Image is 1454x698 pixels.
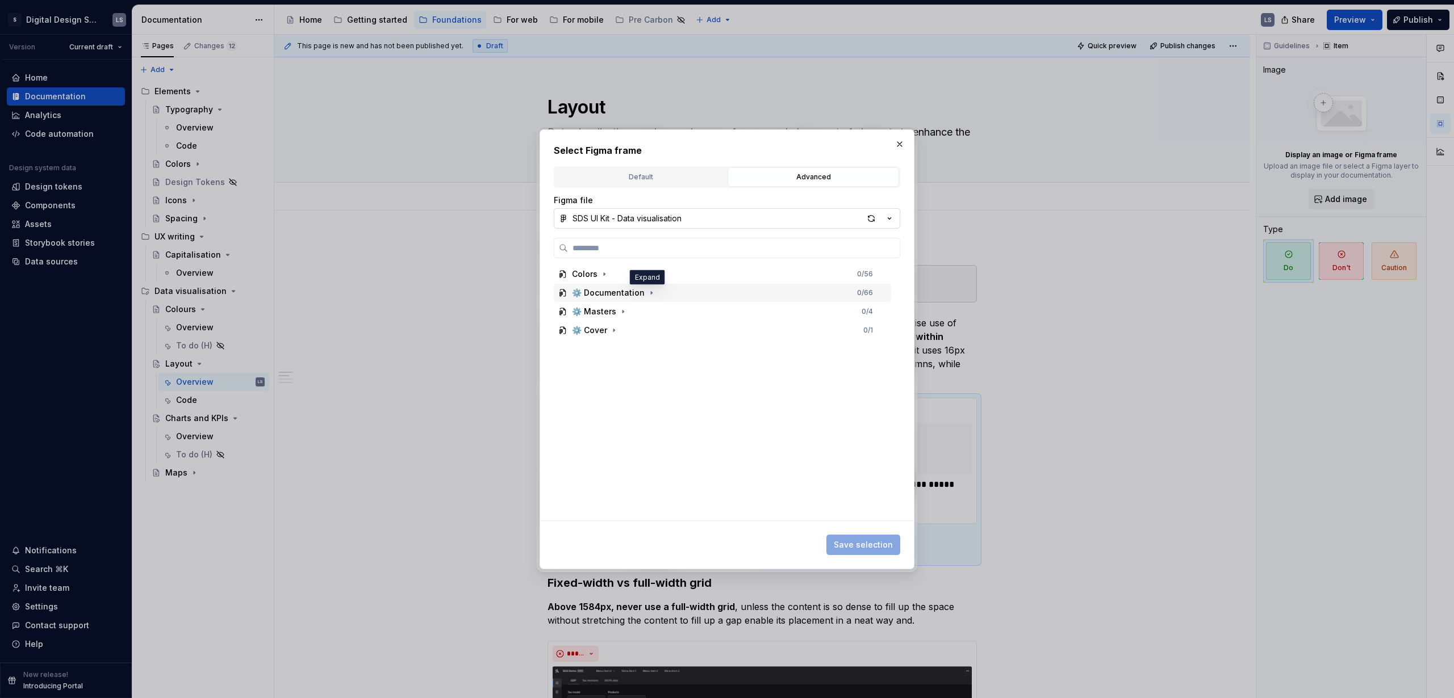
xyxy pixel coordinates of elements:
div: Default [559,171,722,183]
button: SDS UI Kit - Data visualisation [554,208,900,229]
div: 0 / 4 [862,307,873,316]
div: 0 / 66 [857,288,873,297]
div: 0 / 56 [857,270,873,279]
div: ⚙️ Masters [572,306,616,317]
div: Advanced [732,171,895,183]
div: Colors [572,268,598,280]
div: ⚙️ Documentation [572,287,645,298]
label: Figma file [554,195,593,206]
div: SDS UI Kit - Data visualisation [573,213,682,224]
div: 0 / 1 [863,326,873,335]
h2: Select Figma frame [554,144,900,157]
div: ⚙️ Cover [572,325,607,336]
div: Expand [630,270,665,285]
